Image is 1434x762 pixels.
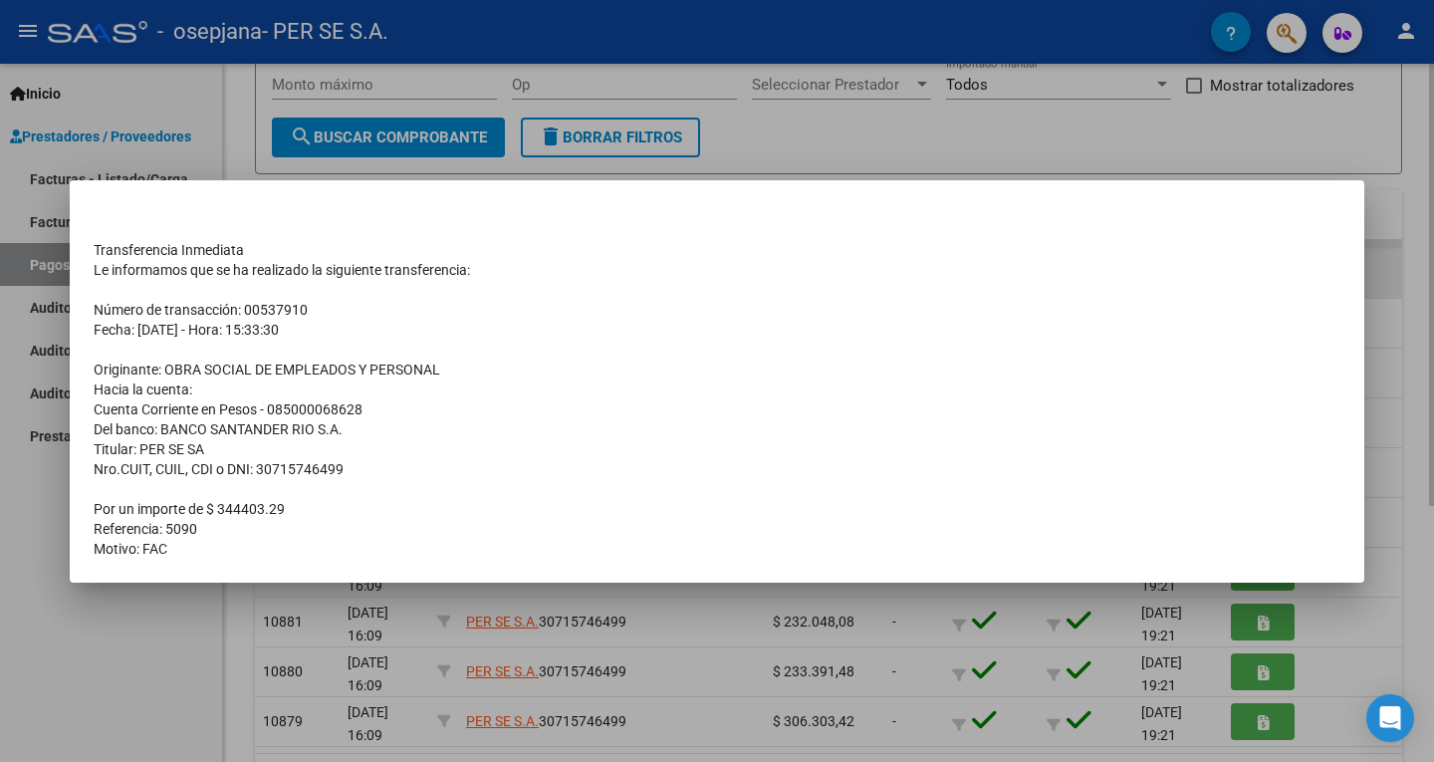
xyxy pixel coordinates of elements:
[94,380,1340,399] td: Hacia la cuenta:
[94,399,1340,419] td: Cuenta Corriente en Pesos - 085000068628
[94,320,1340,340] td: Fecha: [DATE] - Hora: 15:33:30
[94,360,1340,380] td: Originante: OBRA SOCIAL DE EMPLEADOS Y PERSONAL
[94,439,1340,459] td: Titular: PER SE SA
[94,300,1340,320] td: Número de transacción: 00537910
[94,419,1340,439] td: Del banco: BANCO SANTANDER RIO S.A.
[94,519,1340,539] td: Referencia: 5090
[94,260,1340,280] td: Le informamos que se ha realizado la siguiente transferencia:
[1366,694,1414,742] div: Open Intercom Messenger
[94,499,1340,519] td: Por un importe de $ 344403.29
[94,240,1340,260] td: Transferencia Inmediata
[94,539,1340,559] td: Motivo: FAC
[94,459,1340,479] td: Nro.CUIT, CUIL, CDI o DNI: 30715746499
